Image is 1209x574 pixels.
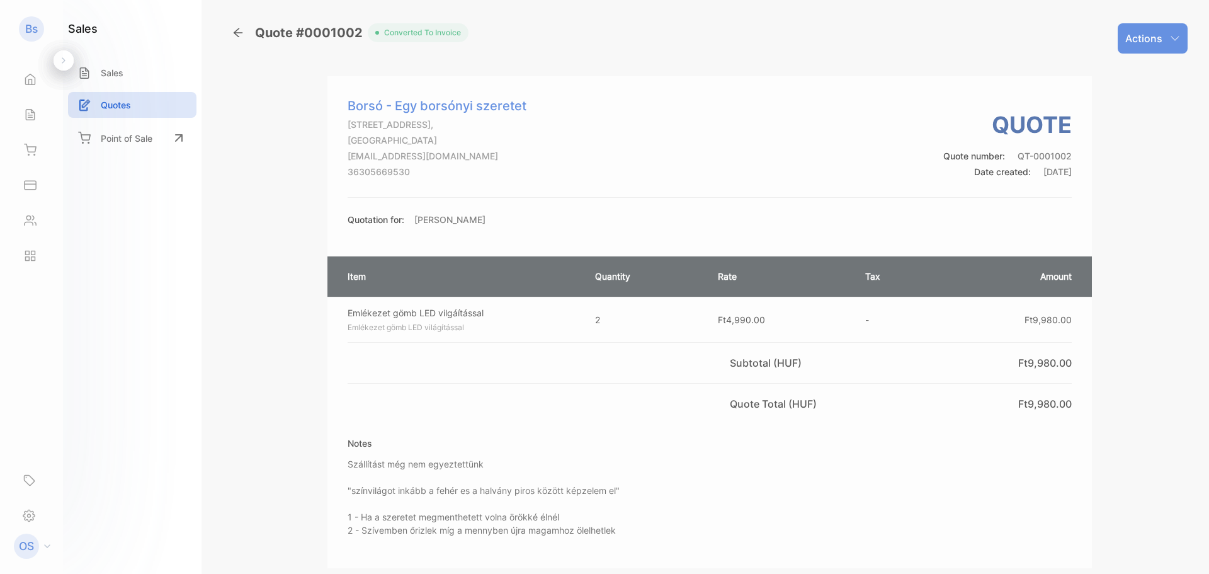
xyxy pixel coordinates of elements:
p: Szállítást még nem egyeztettünk "színvilágot inkább a fehér es a halvány piros között képzelem el... [348,457,620,537]
span: Converted To Invoice [379,27,461,38]
a: Point of Sale [68,124,196,152]
span: Ft9,980.00 [1025,314,1072,325]
h3: Quote [943,108,1072,142]
p: 36305669530 [348,165,526,178]
p: Quotation for: [348,213,404,226]
p: Quotes [101,98,131,112]
h1: sales [68,20,98,37]
p: Item [348,270,570,283]
p: Point of Sale [101,132,152,145]
p: Bs [25,21,38,37]
p: [EMAIL_ADDRESS][DOMAIN_NAME] [348,149,526,163]
p: Notes [348,437,620,450]
p: [STREET_ADDRESS], [348,118,526,131]
p: 2 [595,313,693,326]
p: Emlékezet gömb LED világítással [348,322,582,333]
button: Actions [1118,23,1188,54]
span: Ft4,990.00 [718,314,765,325]
p: Subtotal (HUF) [730,355,807,370]
a: Sales [68,60,196,86]
p: Sales [101,66,123,79]
p: Quote number: [943,149,1072,163]
span: Ft9,980.00 [1018,398,1072,410]
p: Quote Total (HUF) [730,396,822,411]
p: [PERSON_NAME] [414,213,485,226]
p: OS [19,538,34,554]
span: Quote #0001002 [255,23,368,42]
span: [DATE] [1043,166,1072,177]
span: QT-0001002 [1018,151,1072,161]
p: Amount [947,270,1072,283]
p: - [865,313,922,326]
p: [GEOGRAPHIC_DATA] [348,134,526,147]
p: Actions [1125,31,1162,46]
span: Ft9,980.00 [1018,357,1072,369]
p: Borsó - Egy borsónyi szeretet [348,96,526,115]
p: Quantity [595,270,693,283]
p: Rate [718,270,840,283]
p: Emlékezet gömb LED vilgáítással [348,306,582,319]
p: Tax [865,270,922,283]
a: Quotes [68,92,196,118]
iframe: LiveChat chat widget [1156,521,1209,574]
p: Date created: [943,165,1072,178]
